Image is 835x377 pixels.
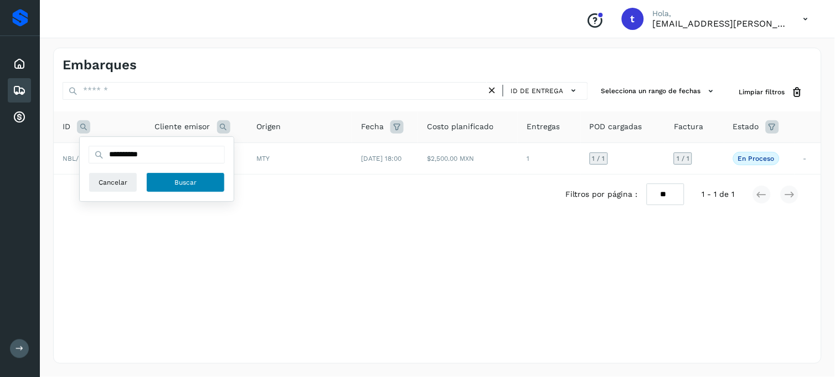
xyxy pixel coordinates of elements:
span: 1 / 1 [592,155,605,162]
td: - [795,142,821,174]
span: MTY [257,155,270,162]
div: Embarques [8,78,31,103]
button: Selecciona un rango de fechas [597,82,721,100]
p: Hola, [653,9,786,18]
h4: Embarques [63,57,137,73]
span: ID de entrega [511,86,564,96]
button: Limpiar filtros [730,82,812,103]
div: Inicio [8,52,31,76]
span: Cliente emisor [155,121,210,133]
button: ID de entrega [508,83,583,99]
span: NBL/MX.MX51087606 [63,155,129,162]
div: Cuentas por cobrar [8,105,31,129]
td: $2,500.00 MXN [418,142,518,174]
span: Costo planificado [427,121,493,133]
span: ID [63,121,70,133]
span: Fecha [361,121,384,133]
span: Limpiar filtros [739,87,785,97]
span: POD cargadas [590,121,642,133]
span: 1 - 1 de 1 [702,188,735,200]
span: [DATE] 18:00 [361,155,401,162]
span: 1 / 1 [677,155,689,162]
p: En proceso [738,155,775,162]
span: Factura [674,121,703,133]
td: 1 [518,142,581,174]
span: Origen [257,121,281,133]
p: transportes.lg.lozano@gmail.com [653,18,786,29]
span: Estado [733,121,759,133]
span: Entregas [527,121,560,133]
span: Filtros por página : [565,188,638,200]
